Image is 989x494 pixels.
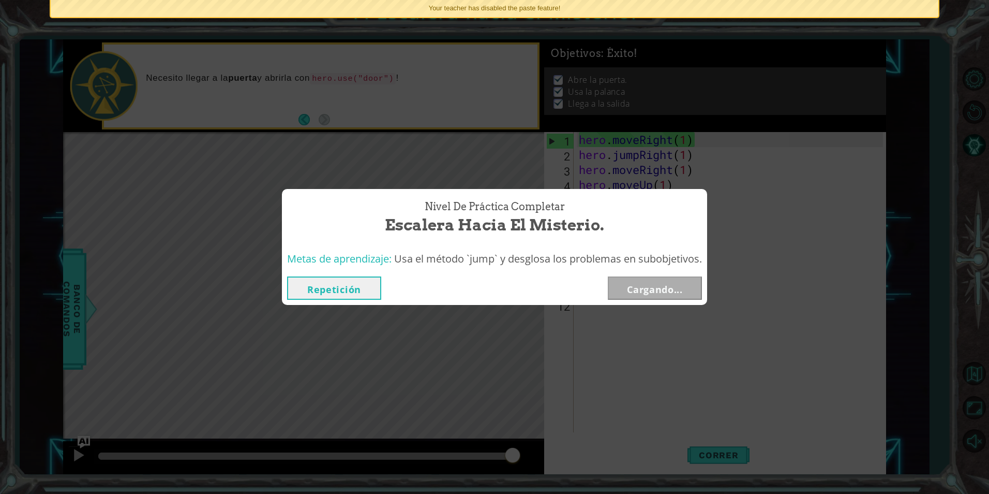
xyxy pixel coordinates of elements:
span: Metas de aprendizaje: [287,252,392,266]
span: Escalera hacia el Misterio. [385,214,604,236]
button: Repetición [287,277,381,300]
span: Your teacher has disabled the paste feature! [429,4,561,12]
span: Usa el método `jump` y desglosa los problemas en subobjetivos. [394,252,702,266]
button: Cargando... [608,277,702,300]
span: Nivel de Práctica Completar [425,199,565,214]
